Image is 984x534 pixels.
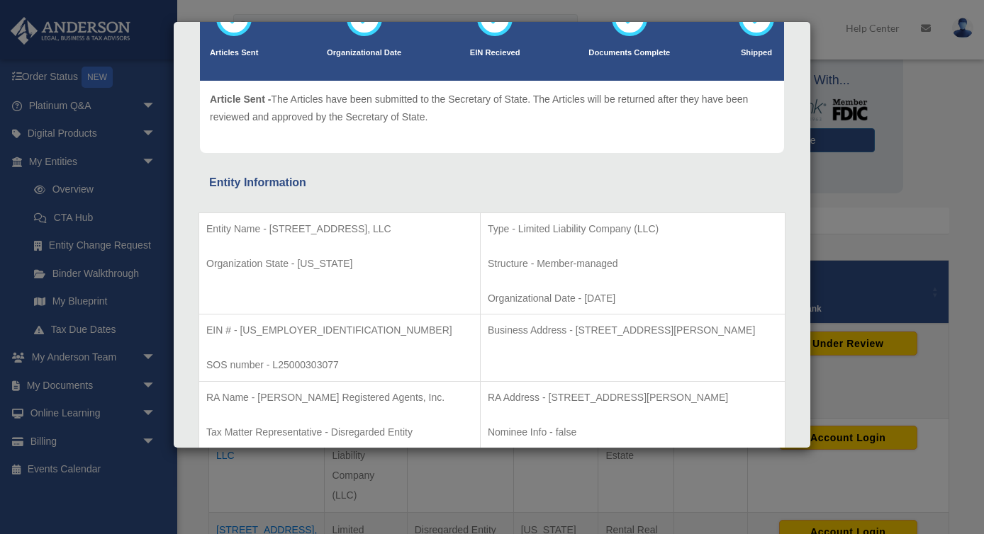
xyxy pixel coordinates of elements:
[488,290,778,307] p: Organizational Date - [DATE]
[206,389,473,407] p: RA Name - [PERSON_NAME] Registered Agents, Inc.
[488,424,778,441] p: Nominee Info - false
[206,424,473,441] p: Tax Matter Representative - Disregarded Entity
[210,46,258,60] p: Articles Sent
[488,322,778,339] p: Business Address - [STREET_ADDRESS][PERSON_NAME]
[488,220,778,238] p: Type - Limited Liability Company (LLC)
[588,46,670,60] p: Documents Complete
[210,91,774,125] p: The Articles have been submitted to the Secretary of State. The Articles will be returned after t...
[488,389,778,407] p: RA Address - [STREET_ADDRESS][PERSON_NAME]
[327,46,401,60] p: Organizational Date
[209,173,775,193] div: Entity Information
[206,255,473,273] p: Organization State - [US_STATE]
[206,322,473,339] p: EIN # - [US_EMPLOYER_IDENTIFICATION_NUMBER]
[210,93,271,105] span: Article Sent -
[470,46,520,60] p: EIN Recieved
[488,255,778,273] p: Structure - Member-managed
[206,220,473,238] p: Entity Name - [STREET_ADDRESS], LLC
[206,356,473,374] p: SOS number - L25000303077
[739,46,774,60] p: Shipped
